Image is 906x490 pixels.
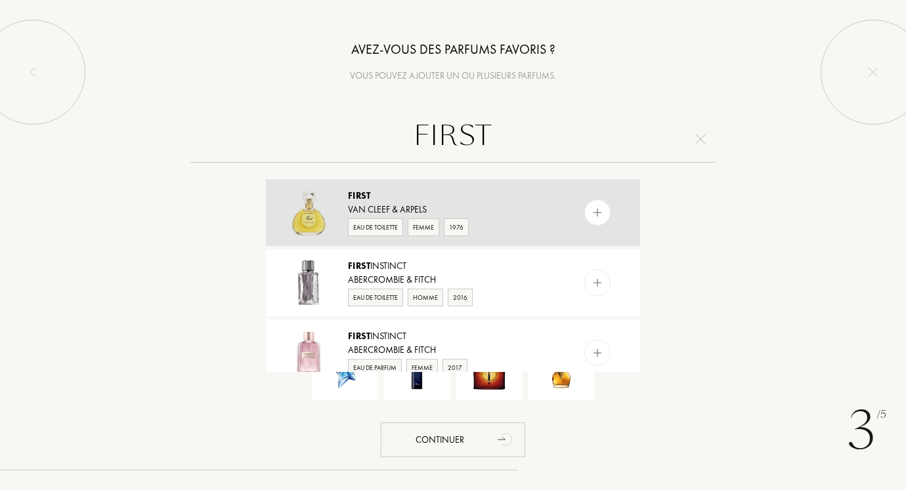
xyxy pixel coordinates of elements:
div: Abercrombie & Fitch [348,343,557,357]
div: 2017 [442,359,467,377]
div: Instinct [348,259,557,273]
div: animation [493,426,519,452]
div: Abercrombie & Fitch [348,273,557,287]
div: 1976 [444,218,469,236]
input: Rechercher un parfum [190,115,716,163]
img: cross.svg [695,134,706,144]
div: Instinct [348,329,557,343]
span: First [348,330,370,342]
div: Femme [406,359,438,377]
img: add_pf.svg [592,207,604,219]
img: add_pf.svg [592,347,604,359]
img: left_onboard.svg [28,67,38,77]
div: 3 [848,392,886,470]
div: Eau de Parfum [348,359,402,377]
img: quit_onboard.svg [868,67,878,77]
div: Homme [408,289,443,306]
div: Continuer [381,422,525,457]
span: First [348,190,370,201]
div: Van Cleef & Arpels [348,203,557,216]
div: 2016 [448,289,473,306]
img: First Instinct [286,260,332,306]
img: First Instinct [286,330,332,376]
div: Eau de Toilette [348,289,403,306]
span: /5 [876,407,886,422]
img: add_pf.svg [592,277,604,289]
div: Femme [408,218,439,236]
img: First [286,190,332,235]
span: First [348,260,370,272]
div: Eau de Toilette [348,218,403,236]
